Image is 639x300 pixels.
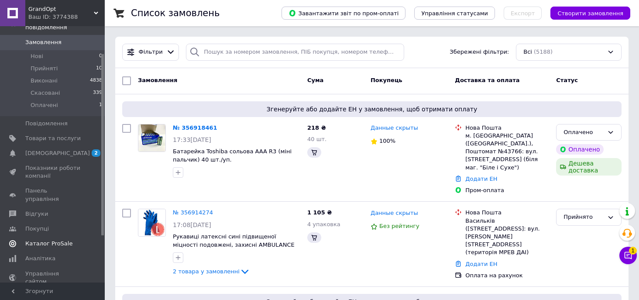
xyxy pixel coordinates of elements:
span: Каталог ProSale [25,240,72,248]
span: Замовлення [25,38,62,46]
span: 1 [629,247,637,255]
a: 2 товара у замовленні [173,268,250,275]
span: Панель управління [25,187,81,203]
span: Покупець [371,77,402,83]
span: 218 ₴ [307,124,326,131]
input: Пошук за номером замовлення, ПІБ покупця, номером телефону, Email, номером накладної [186,44,404,61]
img: Фото товару [139,209,165,236]
span: Нові [31,52,43,60]
a: № 356914274 [173,209,213,216]
span: 10 [96,65,102,72]
span: 17:33[DATE] [173,136,211,143]
div: Прийнято [563,213,604,222]
span: Товари та послуги [25,134,81,142]
button: Створити замовлення [550,7,630,20]
span: 40 шт. [307,136,326,142]
span: 1 105 ₴ [307,209,332,216]
span: Згенеруйте або додайте ЕН у замовлення, щоб отримати оплату [126,105,618,114]
span: Оплачені [31,101,58,109]
span: Всі [523,48,532,56]
span: Cума [307,77,323,83]
span: Показники роботи компанії [25,164,81,180]
div: м. [GEOGRAPHIC_DATA] ([GEOGRAPHIC_DATA].), Поштомат №43766: вул. [STREET_ADDRESS] (біля маг. "Біл... [465,132,549,172]
span: 2 [92,149,100,157]
a: Фото товару [138,124,166,152]
a: Данные скрыты [371,209,418,217]
span: 4838 [90,77,102,85]
span: (5188) [534,48,553,55]
button: Чат з покупцем1 [619,247,637,264]
span: Управління статусами [421,10,488,17]
div: Пром-оплата [465,186,549,194]
div: Нова Пошта [465,124,549,132]
div: Оплачено [556,144,603,155]
span: 2 товара у замовленні [173,268,240,275]
a: Фото товару [138,209,166,237]
span: 0 [99,52,102,60]
span: Покупці [25,225,49,233]
a: Рукавиці латексні сині підвищеної міцності подовжені, захисні AMBULANCE HOFFEN розмір L (8-9) 25пар [173,233,295,256]
a: Створити замовлення [542,10,630,16]
span: Завантажити звіт по пром-оплаті [289,9,399,17]
span: Статус [556,77,578,83]
span: 339 [93,89,102,97]
span: GrandOpt [28,5,94,13]
span: Створити замовлення [557,10,623,17]
span: [DEMOGRAPHIC_DATA] [25,149,90,157]
span: Відгуки [25,210,48,218]
a: Батарейка Toshiba сольова AAA R3 (міні пальчик) 40 шт./уп. [173,148,292,163]
a: Додати ЕН [465,261,497,267]
span: 1 [99,101,102,109]
div: Дешева доставка [556,158,622,176]
img: Фото товару [138,124,165,152]
span: Аналітика [25,255,55,262]
div: Оплачено [563,128,604,137]
span: Збережені фільтри: [450,48,509,56]
a: Додати ЕН [465,176,497,182]
span: Фільтри [139,48,163,56]
a: № 356918461 [173,124,217,131]
button: Завантажити звіт по пром-оплаті [282,7,405,20]
h1: Список замовлень [131,8,220,18]
span: Прийняті [31,65,58,72]
button: Управління статусами [414,7,495,20]
div: Ваш ID: 3774388 [28,13,105,21]
span: 4 упаковка [307,221,340,228]
a: Данные скрыты [371,124,418,132]
span: 17:08[DATE] [173,221,211,228]
span: Скасовані [31,89,60,97]
div: Васильків ([STREET_ADDRESS]: вул. [PERSON_NAME][STREET_ADDRESS] (територія МРЕВ ДАІ) [465,217,549,257]
span: Доставка та оплата [455,77,519,83]
span: Виконані [31,77,58,85]
div: Оплата на рахунок [465,272,549,279]
span: Замовлення [138,77,177,83]
span: Повідомлення [25,120,68,128]
span: Управління сайтом [25,270,81,286]
span: 100% [379,138,395,144]
span: Без рейтингу [379,223,419,229]
div: Нова Пошта [465,209,549,217]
